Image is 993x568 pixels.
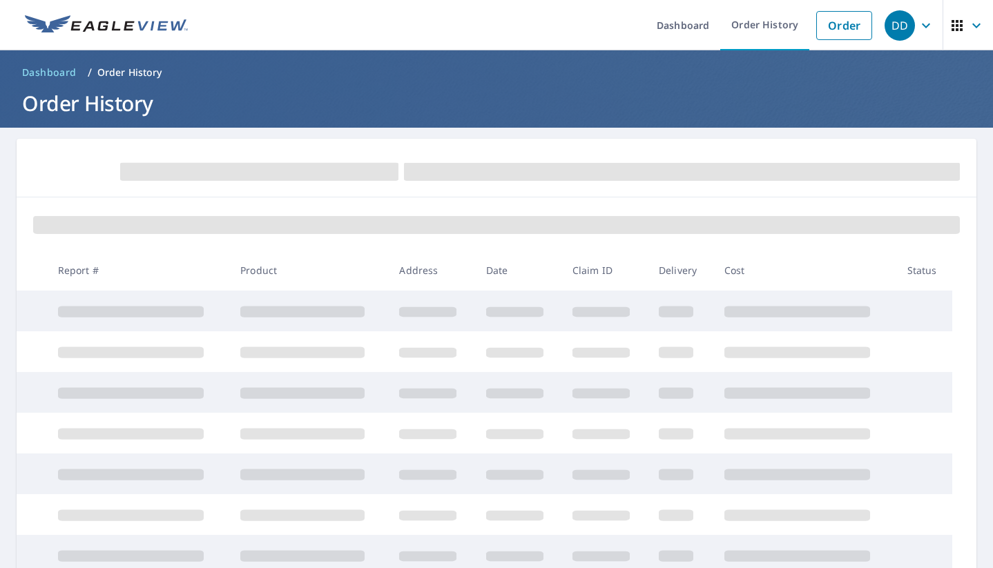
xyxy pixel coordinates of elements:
[22,66,77,79] span: Dashboard
[17,61,976,84] nav: breadcrumb
[561,250,648,291] th: Claim ID
[648,250,713,291] th: Delivery
[896,250,952,291] th: Status
[475,250,561,291] th: Date
[97,66,162,79] p: Order History
[17,61,82,84] a: Dashboard
[88,64,92,81] li: /
[885,10,915,41] div: DD
[17,89,976,117] h1: Order History
[388,250,474,291] th: Address
[25,15,188,36] img: EV Logo
[229,250,388,291] th: Product
[713,250,896,291] th: Cost
[816,11,872,40] a: Order
[47,250,230,291] th: Report #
